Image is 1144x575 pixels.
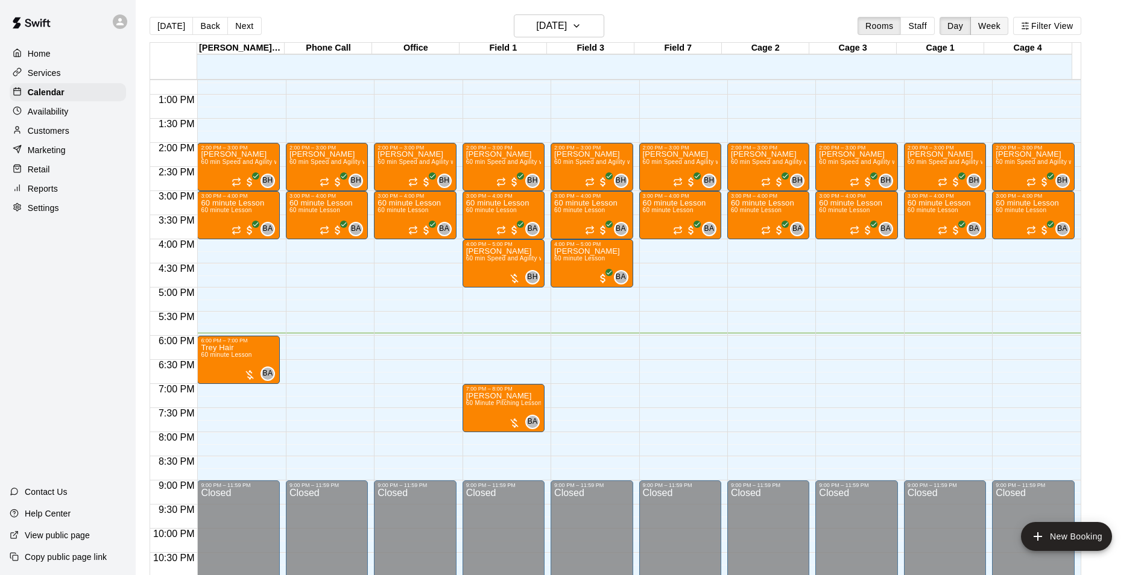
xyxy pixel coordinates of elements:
span: 60 min Speed and Agility with [PERSON_NAME] [643,159,782,165]
p: Retail [28,163,50,175]
div: Bailey Hodges [879,174,893,188]
div: 9:00 PM – 11:59 PM [908,482,982,488]
div: 2:00 PM – 3:00 PM [908,145,982,151]
span: 5:00 PM [156,287,198,298]
span: 9:00 PM [156,480,198,491]
div: Marketing [10,141,126,159]
div: 3:00 PM – 4:00 PM [996,193,1070,199]
div: Bailey Hodges [437,174,452,188]
div: 2:00 PM – 3:00 PM: 60 min Speed and Agility with Bailey Hodges [815,143,897,191]
span: Bryan Anderson [972,222,981,236]
div: 2:00 PM – 3:00 PM: 60 min Speed and Agility with Bailey Hodges [374,143,456,191]
div: Settings [10,199,126,217]
span: Bryan Anderson [1060,222,1070,236]
button: Back [192,17,228,35]
span: BH [704,175,714,187]
div: 2:00 PM – 3:00 PM: 60 min Speed and Agility with Bailey Hodges [904,143,986,191]
button: add [1021,522,1112,551]
span: 8:30 PM [156,456,198,467]
span: BH [527,271,537,283]
p: Calendar [28,86,65,98]
button: Next [227,17,261,35]
span: Bryan Anderson [442,222,452,236]
p: Help Center [25,507,71,520]
div: 2:00 PM – 3:00 PM: 60 min Speed and Agility with Bailey Hodges [727,143,809,191]
span: All customers have paid [244,176,256,188]
div: 2:00 PM – 3:00 PM [996,145,1070,151]
h6: [DATE] [536,17,567,34]
span: Bryan Anderson [707,222,716,236]
span: All customers have paid [508,176,520,188]
div: 3:00 PM – 4:00 PM: 60 minute Lesson [904,191,986,239]
div: 2:00 PM – 3:00 PM [201,145,276,151]
span: All customers have paid [597,176,609,188]
span: Recurring event [320,225,329,235]
div: 3:00 PM – 4:00 PM: 60 minute Lesson [815,191,897,239]
span: BA [704,223,715,235]
span: All customers have paid [332,224,344,236]
span: All customers have paid [420,176,432,188]
p: Reports [28,183,58,195]
span: 60 minute Lesson [201,351,251,358]
span: Recurring event [938,225,947,235]
span: Recurring event [761,225,771,235]
span: BH [527,175,537,187]
div: Field 7 [634,43,722,54]
span: All customers have paid [1038,176,1051,188]
span: All customers have paid [773,224,785,236]
button: Staff [900,17,935,35]
div: Bryan Anderson [614,270,628,284]
span: Bailey Hodges [442,174,452,188]
div: 9:00 PM – 11:59 PM [378,482,452,488]
span: BA [439,223,449,235]
div: 9:00 PM – 11:59 PM [819,482,894,488]
span: 2:30 PM [156,167,198,177]
button: [DATE] [514,14,604,37]
div: 3:00 PM – 4:00 PM: 60 minute Lesson [992,191,1074,239]
div: Bryan Anderson [790,222,804,236]
div: 6:00 PM – 7:00 PM [201,338,276,344]
div: 7:00 PM – 8:00 PM [466,386,541,392]
span: 6:00 PM [156,336,198,346]
div: 3:00 PM – 4:00 PM [201,193,276,199]
span: Bailey Hodges [265,174,275,188]
span: Bryan Anderson [619,270,628,284]
div: 3:00 PM – 4:00 PM: 60 minute Lesson [727,191,809,239]
span: Recurring event [585,177,595,187]
div: 2:00 PM – 3:00 PM [554,145,629,151]
span: All customers have paid [332,176,344,188]
span: 9:30 PM [156,504,198,515]
span: Bryan Anderson [353,222,363,236]
span: 3:30 PM [156,215,198,225]
div: 3:00 PM – 4:00 PM [908,193,982,199]
div: 2:00 PM – 3:00 PM: 60 min Speed and Agility with Bailey Hodges [197,143,279,191]
span: Recurring event [1026,177,1036,187]
span: Bryan Anderson [530,222,540,236]
span: All customers have paid [244,224,256,236]
span: Bailey Hodges [619,174,628,188]
div: Bryan Anderson [967,222,981,236]
span: 60 min Speed and Agility with [PERSON_NAME] [378,159,516,165]
button: Filter View [1013,17,1081,35]
div: Cage 3 [809,43,897,54]
p: Marketing [28,144,66,156]
a: Customers [10,122,126,140]
span: BH [262,175,273,187]
span: 60 min Speed and Agility with [PERSON_NAME] [731,159,870,165]
span: Bailey Hodges [530,174,540,188]
button: Day [940,17,971,35]
span: All customers have paid [950,176,962,188]
a: Services [10,64,126,82]
div: Home [10,45,126,63]
div: Cage 4 [984,43,1072,54]
div: Cage 2 [722,43,809,54]
span: 3:00 PM [156,191,198,201]
span: Recurring event [232,225,241,235]
div: Bryan Anderson [349,222,363,236]
p: Customers [28,125,69,137]
span: BA [351,223,361,235]
div: Bryan Anderson [261,366,275,381]
span: Recurring event [496,225,506,235]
